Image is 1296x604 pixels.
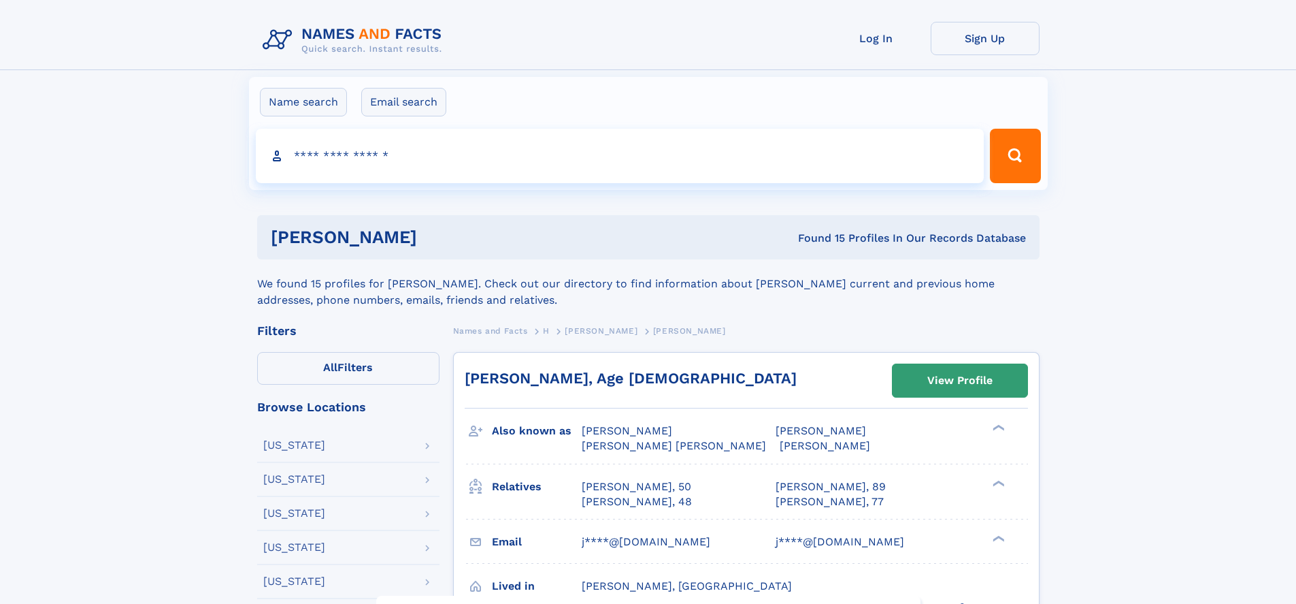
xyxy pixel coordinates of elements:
[989,534,1006,543] div: ❯
[565,326,637,336] span: [PERSON_NAME]
[653,326,726,336] span: [PERSON_NAME]
[776,424,866,437] span: [PERSON_NAME]
[263,508,325,519] div: [US_STATE]
[263,576,325,587] div: [US_STATE]
[492,575,582,598] h3: Lived in
[323,361,337,374] span: All
[893,364,1027,397] a: View Profile
[465,370,797,387] a: [PERSON_NAME], Age [DEMOGRAPHIC_DATA]
[260,88,347,116] label: Name search
[780,439,870,452] span: [PERSON_NAME]
[565,322,637,339] a: [PERSON_NAME]
[263,474,325,485] div: [US_STATE]
[582,479,691,494] a: [PERSON_NAME], 50
[776,479,886,494] a: [PERSON_NAME], 89
[582,579,792,592] span: [PERSON_NAME], [GEOGRAPHIC_DATA]
[989,424,1006,432] div: ❯
[776,494,884,509] a: [PERSON_NAME], 77
[263,440,325,451] div: [US_STATE]
[492,419,582,443] h3: Also known as
[257,259,1040,308] div: We found 15 profiles for [PERSON_NAME]. Check out our directory to find information about [PERSON...
[543,322,550,339] a: H
[608,231,1026,246] div: Found 15 Profiles In Our Records Database
[361,88,446,116] label: Email search
[931,22,1040,55] a: Sign Up
[990,129,1040,183] button: Search Button
[989,479,1006,488] div: ❯
[543,326,550,336] span: H
[257,352,439,385] label: Filters
[263,542,325,553] div: [US_STATE]
[822,22,931,55] a: Log In
[271,229,608,246] h1: [PERSON_NAME]
[257,325,439,337] div: Filters
[492,475,582,498] h3: Relatives
[256,129,984,183] input: search input
[453,322,528,339] a: Names and Facts
[257,22,453,59] img: Logo Names and Facts
[582,439,766,452] span: [PERSON_NAME] [PERSON_NAME]
[927,365,993,396] div: View Profile
[257,401,439,413] div: Browse Locations
[582,424,672,437] span: [PERSON_NAME]
[582,494,692,509] a: [PERSON_NAME], 48
[492,530,582,554] h3: Email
